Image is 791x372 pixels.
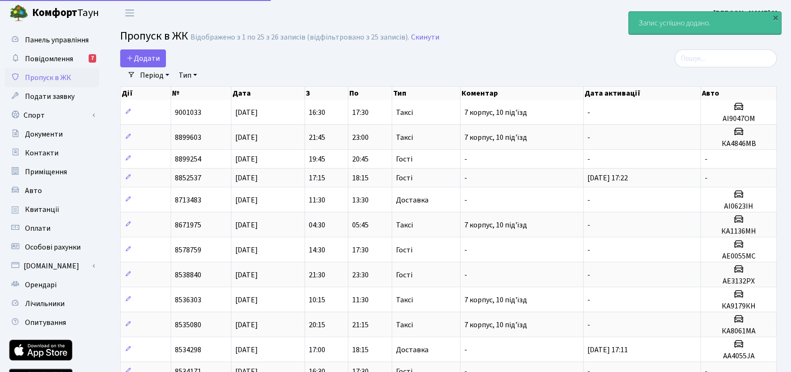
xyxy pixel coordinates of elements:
a: Контакти [5,144,99,162]
span: 14:30 [309,245,325,255]
img: logo.png [9,4,28,23]
span: Таун [32,5,99,21]
span: 13:30 [352,195,369,205]
span: - [464,270,467,280]
span: - [587,107,590,118]
span: 8535080 [175,320,201,330]
span: Додати [126,53,160,64]
span: - [464,345,467,355]
span: Таксі [396,221,413,229]
span: - [587,295,590,305]
h5: AA4055JA [705,352,773,361]
a: Оплати [5,219,99,238]
span: Гості [396,155,412,163]
span: Таксі [396,321,413,329]
span: 8713483 [175,195,201,205]
h5: КА4846МВ [705,139,773,148]
h5: АЕ0055МС [705,252,773,261]
span: Особові рахунки [25,242,81,252]
span: Контакти [25,148,58,158]
span: 19:45 [309,154,325,164]
span: 11:30 [352,295,369,305]
span: 17:30 [352,245,369,255]
span: 8899603 [175,132,201,143]
a: Пропуск в ЖК [5,68,99,87]
span: Квитанції [25,204,59,215]
h5: КА1136МН [705,227,773,236]
span: 8536303 [175,295,201,305]
th: З [305,87,349,100]
span: [DATE] [235,345,258,355]
span: [DATE] [235,173,258,183]
span: 8538840 [175,270,201,280]
span: Таксі [396,296,413,304]
a: Спорт [5,106,99,125]
a: Особові рахунки [5,238,99,257]
th: Авто [701,87,777,100]
span: 9001033 [175,107,201,118]
a: Тип [175,67,201,83]
th: Тип [392,87,461,100]
a: Документи [5,125,99,144]
a: Панель управління [5,31,99,49]
span: Орендарі [25,280,57,290]
span: Документи [25,129,63,139]
span: Приміщення [25,167,67,177]
span: 21:30 [309,270,325,280]
span: [DATE] [235,245,258,255]
span: 23:30 [352,270,369,280]
a: Авто [5,181,99,200]
span: Панель управління [25,35,89,45]
a: [DOMAIN_NAME] [5,257,99,275]
b: [PERSON_NAME] М. [713,8,780,18]
span: 21:45 [309,132,325,143]
th: Дата [231,87,305,100]
a: Лічильники [5,294,99,313]
a: Період [136,67,173,83]
h5: АІ9047ОМ [705,114,773,123]
span: [DATE] [235,107,258,118]
span: - [587,195,590,205]
span: Лічильники [25,299,65,309]
a: Подати заявку [5,87,99,106]
h5: АІ0623ІН [705,202,773,211]
span: [DATE] [235,220,258,230]
th: Дата активації [584,87,701,100]
th: Дії [121,87,171,100]
span: 04:30 [309,220,325,230]
span: 17:15 [309,173,325,183]
span: 7 корпус, 10 під'їзд [464,132,527,143]
div: × [771,13,780,22]
span: [DATE] [235,154,258,164]
span: Пропуск в ЖК [120,28,188,44]
span: [DATE] 17:11 [587,345,628,355]
span: - [587,154,590,164]
span: 18:15 [352,173,369,183]
span: 23:00 [352,132,369,143]
span: 16:30 [309,107,325,118]
div: Запис успішно додано. [629,12,781,34]
span: [DATE] [235,195,258,205]
span: [DATE] [235,132,258,143]
span: - [464,154,467,164]
span: 17:00 [309,345,325,355]
input: Пошук... [675,49,777,67]
span: 17:30 [352,107,369,118]
a: Приміщення [5,162,99,181]
span: 21:15 [352,320,369,330]
span: - [587,270,590,280]
span: - [464,195,467,205]
span: [DATE] 17:22 [587,173,628,183]
span: - [587,245,590,255]
span: Гості [396,246,412,254]
span: - [705,173,708,183]
span: 8671975 [175,220,201,230]
span: - [587,220,590,230]
h5: КА9179КН [705,302,773,311]
span: Доставка [396,196,428,204]
h5: КА8061МА [705,327,773,336]
span: [DATE] [235,320,258,330]
span: Таксі [396,109,413,116]
span: Гості [396,174,412,182]
b: Комфорт [32,5,77,20]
